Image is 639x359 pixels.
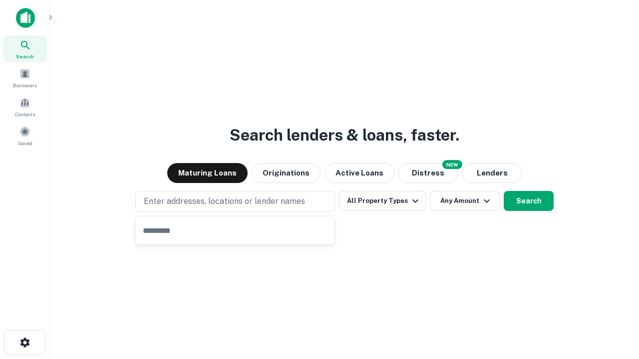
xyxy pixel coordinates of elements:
button: Maturing Loans [167,163,248,183]
span: Borrowers [13,81,37,89]
span: Saved [18,139,32,147]
button: Search distressed loans with lien and other non-mortgage details. [398,163,458,183]
h3: Search lenders & loans, faster. [230,123,459,147]
span: Search [16,52,34,60]
button: Search [504,191,554,211]
button: Lenders [462,163,522,183]
button: Originations [252,163,320,183]
a: Search [3,35,47,62]
span: Contacts [15,110,35,118]
a: Saved [3,122,47,149]
a: Contacts [3,93,47,120]
button: Active Loans [324,163,394,183]
iframe: Chat Widget [589,279,639,327]
div: NEW [442,160,462,169]
img: capitalize-icon.png [16,8,35,28]
button: Any Amount [430,191,500,211]
p: Enter addresses, locations or lender names [144,195,305,207]
button: Enter addresses, locations or lender names [135,191,335,212]
button: All Property Types [339,191,426,211]
a: Borrowers [3,64,47,91]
